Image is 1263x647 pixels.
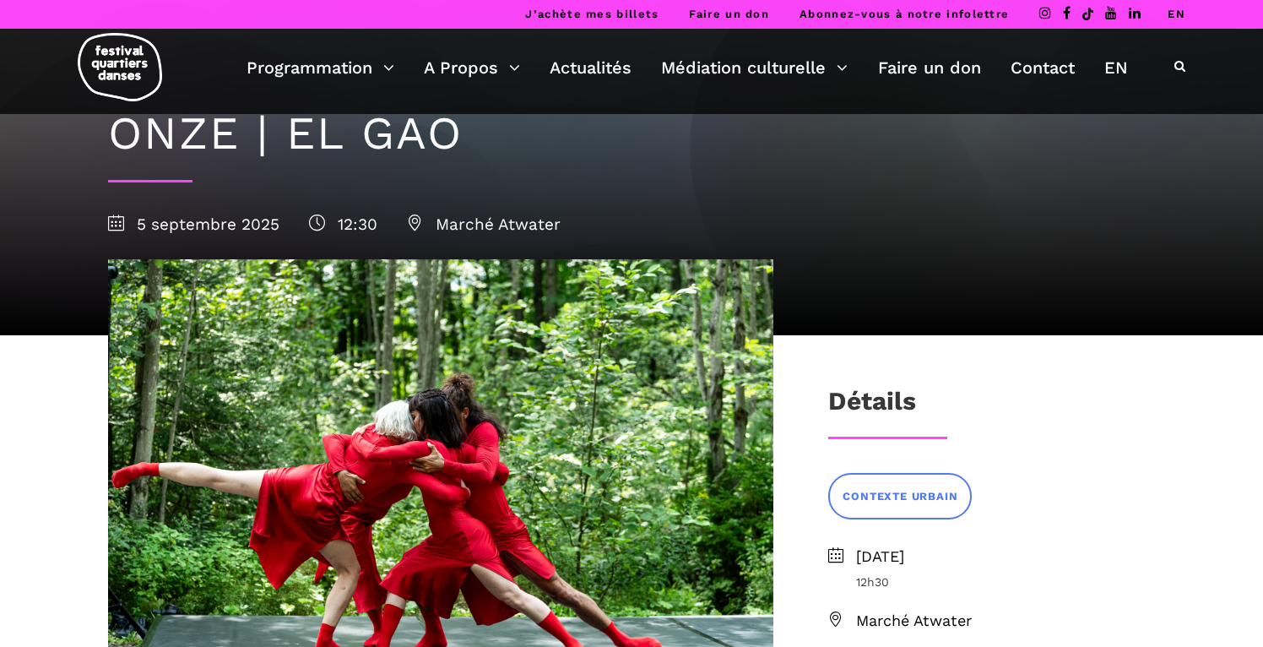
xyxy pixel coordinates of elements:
a: A Propos [424,53,520,82]
span: 12h30 [856,573,1155,591]
a: Abonnez-vous à notre infolettre [800,8,1009,20]
img: logo-fqd-med [78,33,162,101]
span: Marché Atwater [407,215,561,234]
a: Faire un don [878,53,981,82]
span: Marché Atwater [856,609,1155,633]
span: CONTEXTE URBAIN [843,488,957,506]
h1: ONZE | EL GAO [108,106,1155,161]
h3: Détails [828,386,916,428]
a: Médiation culturelle [661,53,848,82]
a: J’achète mes billets [525,8,659,20]
a: Faire un don [689,8,769,20]
a: Programmation [247,53,394,82]
a: Actualités [550,53,631,82]
span: 5 septembre 2025 [108,215,279,234]
a: EN [1104,53,1128,82]
span: [DATE] [856,545,1155,569]
a: Contact [1011,53,1075,82]
span: 12:30 [309,215,377,234]
a: EN [1168,8,1185,20]
a: CONTEXTE URBAIN [828,473,972,519]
